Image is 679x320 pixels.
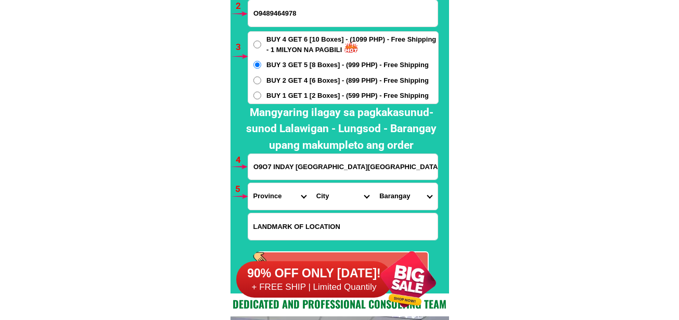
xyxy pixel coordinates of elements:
[253,92,261,99] input: BUY 1 GET 1 [2 Boxes] - (599 PHP) - Free Shipping
[266,91,429,101] span: BUY 1 GET 1 [2 Boxes] - (599 PHP) - Free Shipping
[374,183,437,210] select: Select commune
[266,75,429,86] span: BUY 2 GET 4 [6 Boxes] - (899 PHP) - Free Shipping
[235,183,247,196] h6: 5
[266,34,438,55] span: BUY 4 GET 6 [10 Boxes] - (1099 PHP) - Free Shipping - 1 MILYON NA PAGBILI
[230,296,449,312] h2: Dedicated and professional consulting team
[311,183,374,210] select: Select district
[236,281,392,293] h6: + FREE SHIP | Limited Quantily
[253,41,261,48] input: BUY 4 GET 6 [10 Boxes] - (1099 PHP) - Free Shipping - 1 MILYON NA PAGBILI
[266,60,429,70] span: BUY 3 GET 5 [8 Boxes] - (999 PHP) - Free Shipping
[253,61,261,69] input: BUY 3 GET 5 [8 Boxes] - (999 PHP) - Free Shipping
[248,213,438,240] input: Input LANDMARKOFLOCATION
[236,153,248,167] h6: 4
[253,76,261,84] input: BUY 2 GET 4 [6 Boxes] - (899 PHP) - Free Shipping
[236,266,392,281] h6: 90% OFF ONLY [DATE]!
[248,154,438,180] input: Input address
[239,105,444,154] h2: Mangyaring ilagay sa pagkakasunud-sunod Lalawigan - Lungsod - Barangay upang makumpleto ang order
[248,183,311,210] select: Select province
[236,41,248,54] h6: 3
